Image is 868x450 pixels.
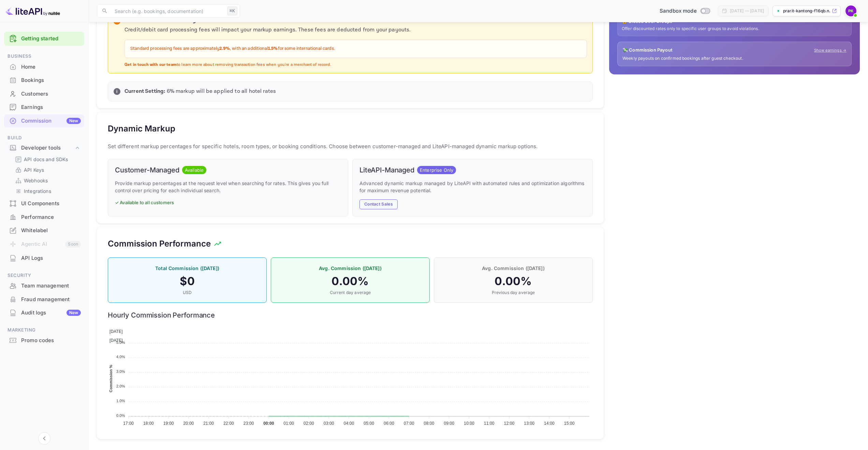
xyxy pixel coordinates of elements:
[108,123,175,134] h5: Dynamic Markup
[115,290,260,296] p: USD
[67,310,81,316] div: New
[4,101,84,113] a: Earnings
[444,421,454,426] tspan: 09:00
[4,326,84,334] span: Marketing
[524,421,534,426] tspan: 13:00
[38,432,50,445] button: Collapse navigation
[15,187,79,195] a: Integrations
[404,421,414,426] tspan: 07:00
[111,4,224,18] input: Search (e.g. bookings, documentation)
[124,62,177,67] strong: Get in touch with our team
[359,180,586,194] p: Advanced dynamic markup managed by LiteAPI with automated rules and optimization algorithms for m...
[116,413,125,418] tspan: 0.0%
[814,47,847,53] a: Show earnings →
[384,421,394,426] tspan: 06:00
[24,156,68,163] p: API docs and SDKs
[21,76,81,84] div: Bookings
[182,167,206,174] span: Available
[4,252,84,265] div: API Logs
[67,118,81,124] div: New
[21,296,81,304] div: Fraud management
[4,224,84,237] div: Whitelabel
[15,177,79,184] a: Webhooks
[417,167,456,174] span: Enterprise Only
[116,355,125,359] tspan: 4.0%
[115,199,341,206] p: ✓ Available to all customers
[304,421,314,426] tspan: 02:00
[4,211,84,223] a: Performance
[4,114,84,128] div: CommissionNew
[4,306,84,319] a: Audit logsNew
[4,60,84,74] div: Home
[219,46,230,52] strong: 2.9%
[4,60,84,73] a: Home
[108,142,593,151] p: Set different markup percentages for specific hotels, room types, or booking conditions. Choose b...
[12,175,82,185] div: Webhooks
[21,35,81,43] a: Getting started
[4,334,84,347] a: Promo codes
[21,337,81,344] div: Promo codes
[15,166,79,173] a: API Keys
[21,117,81,125] div: Commission
[115,180,341,194] p: Provide markup percentages at the request level when searching for rates. This gives you full con...
[124,62,587,68] p: to learn more about removing transaction fees when you're a merchant of record.
[359,199,398,209] button: Contact Sales
[21,227,81,235] div: Whitelabel
[783,8,830,14] p: prarit-kantong-f16qb.n...
[4,114,84,127] a: CommissionNew
[4,197,84,210] div: UI Components
[109,329,123,334] span: [DATE]
[441,265,586,272] p: Avg. Commission ([DATE])
[24,187,51,195] p: Integrations
[12,154,82,164] div: API docs and SDKs
[24,177,48,184] p: Webhooks
[223,421,234,426] tspan: 22:00
[203,421,214,426] tspan: 21:00
[278,290,423,296] p: Current day average
[109,338,123,343] span: [DATE]
[109,365,113,392] text: Commission %
[21,282,81,290] div: Team management
[108,311,593,319] h6: Hourly Commission Performance
[115,166,179,174] h6: Customer-Managed
[622,56,847,61] p: Weekly payouts on confirmed bookings after guest checkout.
[116,399,125,403] tspan: 1.0%
[359,166,414,174] h6: LiteAPI-Managed
[227,6,237,15] div: ⌘K
[4,334,84,347] div: Promo codes
[4,279,84,293] div: Team management
[4,252,84,264] a: API Logs
[464,421,474,426] tspan: 10:00
[484,421,495,426] tspan: 11:00
[4,134,84,142] span: Build
[143,421,154,426] tspan: 18:00
[21,90,81,98] div: Customers
[115,265,260,272] p: Total Commission ([DATE])
[244,421,254,426] tspan: 23:00
[4,272,84,279] span: Security
[504,421,515,426] tspan: 12:00
[4,293,84,306] div: Fraud management
[730,8,764,14] div: [DATE] — [DATE]
[424,421,435,426] tspan: 08:00
[116,384,125,388] tspan: 2.0%
[4,74,84,86] a: Bookings
[4,87,84,101] div: Customers
[263,421,274,426] tspan: 00:00
[21,254,81,262] div: API Logs
[4,224,84,237] a: Whitelabel
[564,421,575,426] tspan: 15:00
[130,45,581,52] p: Standard processing fees are approximately , with an additional for some international cards.
[4,293,84,306] a: Fraud management
[4,53,84,60] span: Business
[124,88,165,95] strong: Current Setting:
[5,5,60,16] img: LiteAPI logo
[660,7,697,15] span: Sandbox mode
[4,32,84,46] div: Getting started
[21,200,81,208] div: UI Components
[4,142,84,154] div: Developer tools
[441,290,586,296] p: Previous day average
[124,87,587,96] p: 6 % markup will be applied to all hotel rates
[278,265,423,272] p: Avg. Commission ([DATE])
[4,197,84,210] a: UI Components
